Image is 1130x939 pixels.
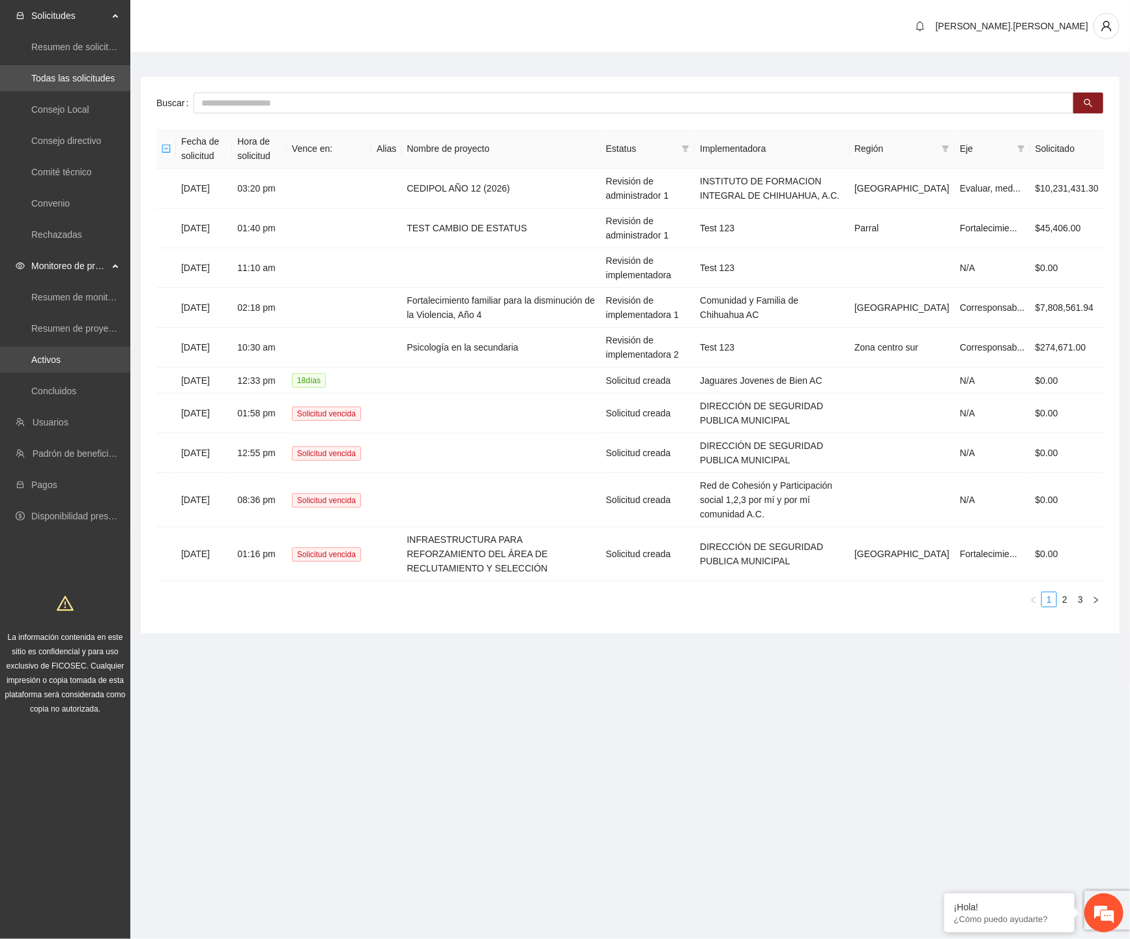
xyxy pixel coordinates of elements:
div: ¡Hola! [954,902,1065,912]
td: TEST CAMBIO DE ESTATUS [401,209,600,248]
td: [DATE] [176,473,232,527]
td: [DATE] [176,527,232,581]
a: Consejo Local [31,104,89,115]
a: Activos [31,354,61,365]
td: [DATE] [176,248,232,288]
a: Consejo directivo [31,136,101,146]
td: $0.00 [1030,527,1104,581]
p: ¿Cómo puedo ayudarte? [954,914,1065,924]
td: $45,406.00 [1030,209,1104,248]
span: Evaluar, med... [960,183,1021,194]
td: Fortalecimiento familiar para la disminución de la Violencia, Año 4 [401,288,600,328]
span: Fortalecimie... [960,549,1017,559]
td: N/A [955,394,1030,433]
td: DIRECCIÓN DE SEGURIDAD PUBLICA MUNICIPAL [695,527,849,581]
th: Implementadora [695,129,849,169]
td: Test 123 [695,209,849,248]
th: Vence en: [287,129,371,169]
td: $274,671.00 [1030,328,1104,368]
th: Hora de solicitud [232,129,287,169]
td: Solicitud creada [601,433,695,473]
span: user [1094,20,1119,32]
td: INFRAESTRUCTURA PARA REFORZAMIENTO DEL ÁREA DE RECLUTAMIENTO Y SELECCIÓN [401,527,600,581]
td: Solicitud creada [601,527,695,581]
a: Convenio [31,198,70,209]
td: 01:58 pm [232,394,287,433]
span: filter [1017,145,1025,152]
td: 02:18 pm [232,288,287,328]
td: DIRECCIÓN DE SEGURIDAD PUBLICA MUNICIPAL [695,394,849,433]
span: bell [910,21,930,31]
td: $0.00 [1030,473,1104,527]
td: [DATE] [176,368,232,394]
button: bell [910,16,931,36]
span: Eje [960,141,1012,156]
button: user [1094,13,1120,39]
td: [GEOGRAPHIC_DATA] [849,527,955,581]
a: Comité técnico [31,167,92,177]
li: 2 [1057,592,1073,607]
td: Solicitud creada [601,473,695,527]
td: [DATE] [176,328,232,368]
td: Parral [849,209,955,248]
span: Estatus [606,141,677,156]
button: left [1026,592,1041,607]
span: left [1030,596,1037,604]
td: [DATE] [176,169,232,209]
a: Padrón de beneficiarios [33,448,128,459]
td: DIRECCIÓN DE SEGURIDAD PUBLICA MUNICIPAL [695,433,849,473]
span: filter [1015,139,1028,158]
td: Jaguares Jovenes de Bien AC [695,368,849,394]
td: Test 123 [695,248,849,288]
td: N/A [955,248,1030,288]
span: right [1092,596,1100,604]
td: $0.00 [1030,433,1104,473]
td: $0.00 [1030,248,1104,288]
td: Revisión de administrador 1 [601,169,695,209]
span: Solicitud vencida [292,547,361,562]
td: 11:10 am [232,248,287,288]
td: Red de Cohesión y Participación social 1,2,3 por mí y por mí comunidad A.C. [695,473,849,527]
td: 12:55 pm [232,433,287,473]
span: Monitoreo de proyectos [31,253,108,279]
li: Previous Page [1026,592,1041,607]
th: Fecha de solicitud [176,129,232,169]
td: [DATE] [176,433,232,473]
th: Nombre de proyecto [401,129,600,169]
label: Buscar [156,93,194,113]
span: Región [854,141,936,156]
td: Revisión de administrador 1 [601,209,695,248]
td: 01:40 pm [232,209,287,248]
a: 2 [1058,592,1072,607]
li: 1 [1041,592,1057,607]
span: eye [16,261,25,270]
td: INSTITUTO DE FORMACION INTEGRAL DE CHIHUAHUA, A.C. [695,169,849,209]
td: Test 123 [695,328,849,368]
span: Solicitud vencida [292,493,361,508]
a: Rechazadas [31,229,82,240]
td: Psicología en la secundaria [401,328,600,368]
span: inbox [16,11,25,20]
li: Next Page [1088,592,1104,607]
td: [GEOGRAPHIC_DATA] [849,169,955,209]
a: Usuarios [33,417,68,427]
span: search [1084,98,1093,109]
td: $0.00 [1030,368,1104,394]
a: 1 [1042,592,1056,607]
span: Solicitud vencida [292,446,361,461]
th: Alias [371,129,401,169]
span: Solicitud vencida [292,407,361,421]
td: N/A [955,473,1030,527]
td: N/A [955,433,1030,473]
span: Fortalecimie... [960,223,1017,233]
td: Comunidad y Familia de Chihuahua AC [695,288,849,328]
a: Pagos [31,480,57,490]
td: Revisión de implementadora 1 [601,288,695,328]
td: 08:36 pm [232,473,287,527]
td: Revisión de implementadora 2 [601,328,695,368]
span: 18 día s [292,373,326,388]
th: Solicitado [1030,129,1104,169]
td: [DATE] [176,209,232,248]
a: Resumen de monitoreo [31,292,126,302]
span: minus-square [162,144,171,153]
